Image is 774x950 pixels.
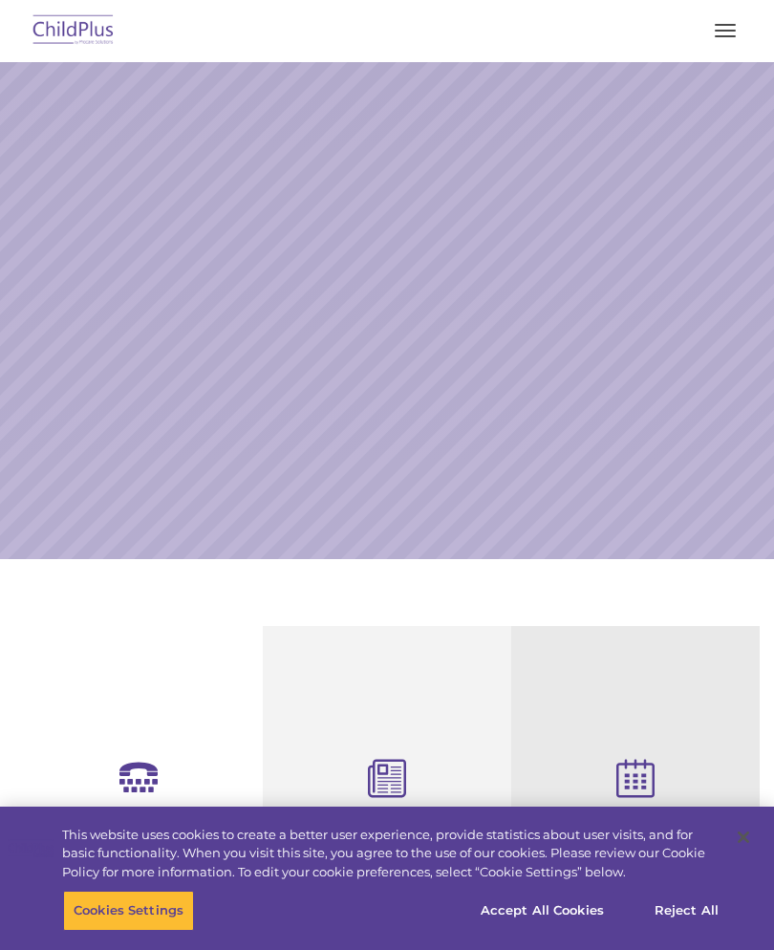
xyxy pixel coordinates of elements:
[62,826,720,882] div: This website uses cookies to create a better user experience, provide statistics about user visit...
[29,9,118,54] img: ChildPlus by Procare Solutions
[63,891,194,931] button: Cookies Settings
[722,816,764,858] button: Close
[470,891,614,931] button: Accept All Cookies
[627,891,746,931] button: Reject All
